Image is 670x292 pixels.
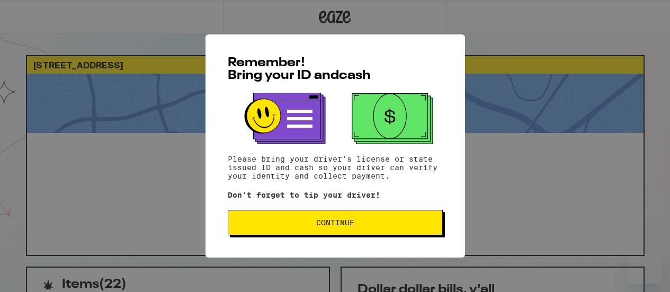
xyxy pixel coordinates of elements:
[228,210,443,235] button: Continue
[628,250,662,284] iframe: Button to launch messaging window
[228,191,443,199] p: Don't forget to tip your driver!
[228,57,371,82] span: Remember! Bring your ID and cash
[316,219,354,226] span: Continue
[228,155,443,180] p: Please bring your driver's license or state issued ID and cash so your driver can verify your ide...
